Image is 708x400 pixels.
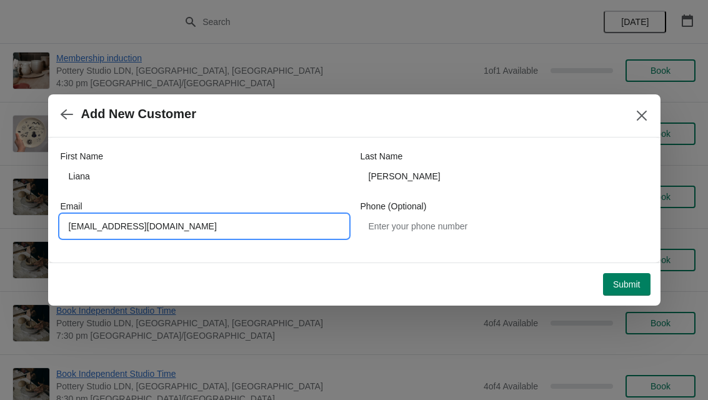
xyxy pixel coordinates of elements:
label: Last Name [361,150,403,162]
label: Email [61,200,82,212]
label: Phone (Optional) [361,200,427,212]
input: Enter your email [61,215,348,237]
input: Enter your phone number [361,215,648,237]
button: Close [631,104,653,127]
label: First Name [61,150,103,162]
input: John [61,165,348,187]
span: Submit [613,279,641,289]
h2: Add New Customer [81,107,196,121]
button: Submit [603,273,651,296]
input: Smith [361,165,648,187]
